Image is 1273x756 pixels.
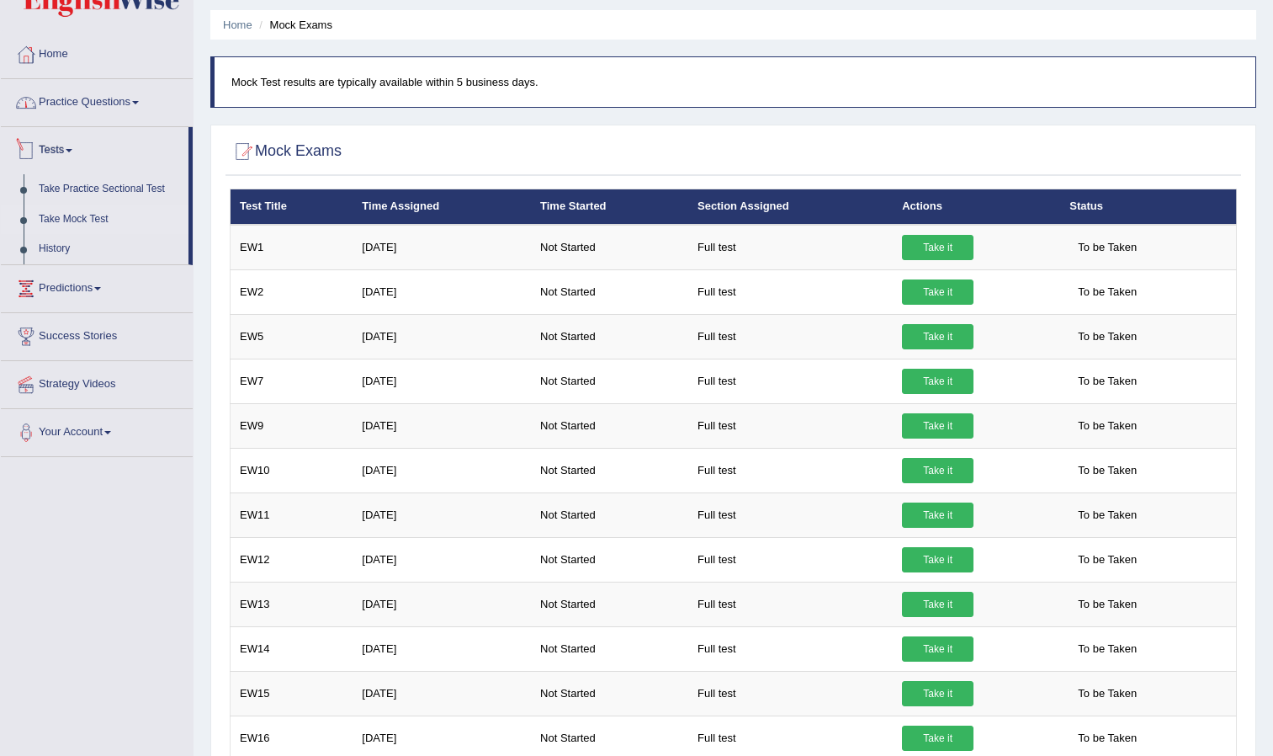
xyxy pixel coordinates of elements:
[353,492,531,537] td: [DATE]
[231,225,353,270] td: EW1
[231,537,353,582] td: EW12
[231,314,353,359] td: EW5
[531,189,688,225] th: Time Started
[688,671,893,716] td: Full test
[31,205,188,235] a: Take Mock Test
[688,626,893,671] td: Full test
[902,413,973,439] a: Take it
[688,189,893,225] th: Section Assigned
[1069,592,1145,617] span: To be Taken
[902,547,973,572] a: Take it
[31,234,188,264] a: History
[353,671,531,716] td: [DATE]
[231,403,353,448] td: EW9
[1069,280,1145,305] span: To be Taken
[688,492,893,537] td: Full test
[353,582,531,626] td: [DATE]
[688,269,893,314] td: Full test
[531,448,688,492] td: Not Started
[1069,413,1145,439] span: To be Taken
[688,537,893,582] td: Full test
[223,19,252,31] a: Home
[531,582,688,626] td: Not Started
[902,369,973,394] a: Take it
[531,225,688,270] td: Not Started
[231,448,353,492] td: EW10
[231,626,353,671] td: EW14
[531,269,688,314] td: Not Started
[1069,369,1145,394] span: To be Taken
[902,681,973,706] a: Take it
[531,671,688,716] td: Not Started
[902,280,973,305] a: Take it
[902,458,973,483] a: Take it
[1,127,188,169] a: Tests
[531,359,688,403] td: Not Started
[688,314,893,359] td: Full test
[902,726,973,751] a: Take it
[1,31,193,73] a: Home
[1,409,193,451] a: Your Account
[353,225,531,270] td: [DATE]
[231,582,353,626] td: EW13
[1069,636,1145,662] span: To be Taken
[1069,681,1145,706] span: To be Taken
[353,626,531,671] td: [DATE]
[353,359,531,403] td: [DATE]
[231,189,353,225] th: Test Title
[1069,726,1145,751] span: To be Taken
[531,537,688,582] td: Not Started
[688,448,893,492] td: Full test
[1,265,193,307] a: Predictions
[688,225,893,270] td: Full test
[353,403,531,448] td: [DATE]
[353,269,531,314] td: [DATE]
[531,492,688,537] td: Not Started
[902,324,973,349] a: Take it
[353,448,531,492] td: [DATE]
[1069,458,1145,483] span: To be Taken
[531,314,688,359] td: Not Started
[902,235,973,260] a: Take it
[1,313,193,355] a: Success Stories
[688,359,893,403] td: Full test
[231,671,353,716] td: EW15
[353,314,531,359] td: [DATE]
[688,582,893,626] td: Full test
[255,17,332,33] li: Mock Exams
[31,174,188,205] a: Take Practice Sectional Test
[893,189,1060,225] th: Actions
[1069,324,1145,349] span: To be Taken
[1060,189,1236,225] th: Status
[902,636,973,662] a: Take it
[231,269,353,314] td: EW2
[230,139,342,164] h2: Mock Exams
[902,503,973,528] a: Take it
[1069,547,1145,572] span: To be Taken
[1,361,193,403] a: Strategy Videos
[1,79,193,121] a: Practice Questions
[688,403,893,448] td: Full test
[1069,235,1145,260] span: To be Taken
[902,592,973,617] a: Take it
[1069,503,1145,528] span: To be Taken
[353,537,531,582] td: [DATE]
[353,189,531,225] th: Time Assigned
[231,492,353,537] td: EW11
[231,359,353,403] td: EW7
[231,74,1239,90] p: Mock Test results are typically available within 5 business days.
[531,403,688,448] td: Not Started
[531,626,688,671] td: Not Started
